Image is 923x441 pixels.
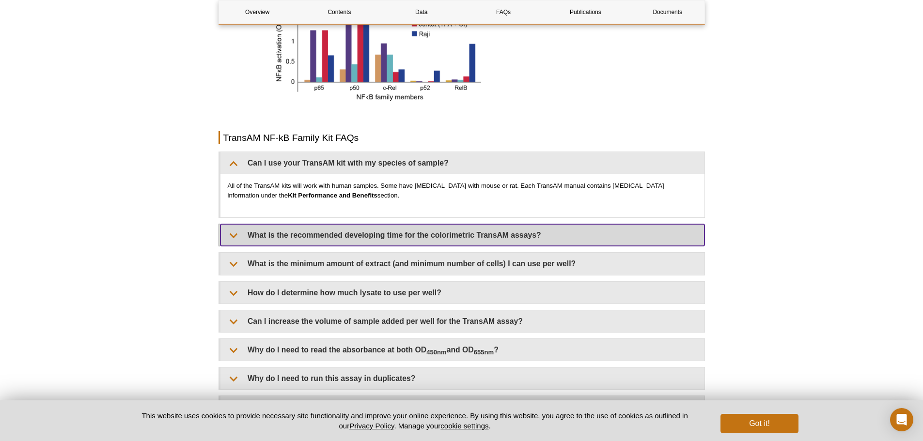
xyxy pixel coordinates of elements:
summary: Is a standard curve required? [220,396,704,418]
button: Got it! [720,414,798,433]
a: FAQs [465,0,542,24]
div: Open Intercom Messenger [890,408,913,431]
button: cookie settings [440,422,488,430]
a: Documents [629,0,706,24]
a: Privacy Policy [349,422,394,430]
sub: 655nm [474,349,494,356]
summary: How do I determine how much lysate to use per well? [220,282,704,304]
a: Data [383,0,460,24]
summary: Why do I need to run this assay in duplicates? [220,367,704,389]
strong: Kit Performance and Benefits [288,192,377,199]
h2: TransAM NF-kB Family Kit FAQs [219,131,705,144]
summary: Can I use your TransAM kit with my species of sample? [220,152,704,174]
summary: Why do I need to read the absorbance at both OD450nmand OD655nm? [220,339,704,361]
summary: Can I increase the volume of sample added per well for the TransAM assay? [220,310,704,332]
summary: What is the recommended developing time for the colorimetric TransAM assays? [220,224,704,246]
a: Contents [301,0,378,24]
p: All of the TransAM kits will work with human samples. Some have [MEDICAL_DATA] with mouse or rat.... [228,181,697,200]
a: Overview [219,0,296,24]
p: This website uses cookies to provide necessary site functionality and improve your online experie... [125,411,705,431]
a: Publications [547,0,624,24]
summary: What is the minimum amount of extract (and minimum number of cells) I can use per well? [220,253,704,274]
sub: 450nm [426,349,447,356]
